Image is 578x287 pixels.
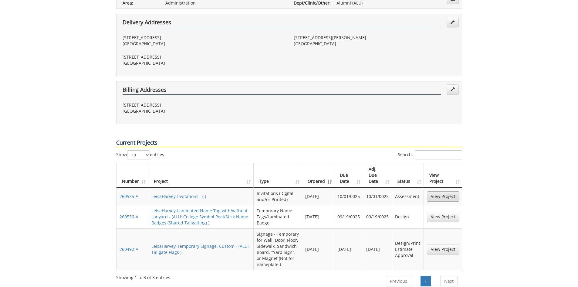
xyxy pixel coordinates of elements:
[120,214,138,220] a: 260536-A
[334,205,363,228] td: 09/19/0025
[424,163,462,188] th: View Project: activate to sort column ascending
[334,228,363,270] td: [DATE]
[302,163,334,188] th: Ordered: activate to sort column ascending
[254,163,302,188] th: Type: activate to sort column ascending
[294,41,456,47] p: [GEOGRAPHIC_DATA]
[398,150,462,159] label: Search:
[392,188,424,205] td: Assessment
[334,188,363,205] td: 10/01/0025
[116,272,170,281] div: Showing 1 to 3 of 3 entries
[427,212,459,222] a: View Project
[363,205,392,228] td: 09/19/0025
[302,188,334,205] td: [DATE]
[123,60,285,66] p: [GEOGRAPHIC_DATA]
[151,208,248,226] a: LeisaHarvey-Laminated Name Tag with/without Lanyard - (ALU: College Symbol Peel/Stick Name Badges...
[116,139,462,147] p: Current Projects
[123,54,285,60] p: [STREET_ADDRESS]
[123,35,285,41] p: [STREET_ADDRESS]
[415,150,462,159] input: Search:
[123,102,285,108] p: [STREET_ADDRESS]
[123,41,285,47] p: [GEOGRAPHIC_DATA]
[120,246,138,252] a: 260492-A
[392,205,424,228] td: Design
[363,188,392,205] td: 10/01/0025
[386,276,411,286] a: Previous
[254,205,302,228] td: Temporary Name Tags/Laminated Badge
[392,163,424,188] th: Status: activate to sort column ascending
[117,163,148,188] th: Number: activate to sort column ascending
[447,17,459,27] a: Edit Addresses
[363,163,392,188] th: Adj. Due Date: activate to sort column ascending
[363,228,392,270] td: [DATE]
[120,193,138,199] a: 260535-A
[127,150,150,159] select: Showentries
[148,163,254,188] th: Project: activate to sort column ascending
[123,87,441,95] h4: Billing Addresses
[302,228,334,270] td: [DATE]
[302,205,334,228] td: [DATE]
[392,228,424,270] td: Design/Print Estimate Approval
[123,19,441,27] h4: Delivery Addresses
[427,244,459,255] a: View Project
[123,108,285,114] p: [GEOGRAPHIC_DATA]
[294,35,456,41] p: [STREET_ADDRESS][PERSON_NAME]
[151,193,206,199] a: LeisaHarvey-Invitations - ( )
[421,276,431,286] a: 1
[254,228,302,270] td: Signage - Temporary for Wall, Door, Floor, Sidewalk, Sandwich Board, "Yard Sign", or Magnet (Not ...
[254,188,302,205] td: Invitations (Digital and/or Printed)
[151,243,249,255] a: LeisaHarvey-Temporary Signage, Custom - (ALU: Tailgate Flags )
[116,150,164,159] label: Show entries
[427,191,459,202] a: View Project
[334,163,363,188] th: Due Date: activate to sort column ascending
[447,84,459,95] a: Edit Addresses
[440,276,458,286] a: Next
